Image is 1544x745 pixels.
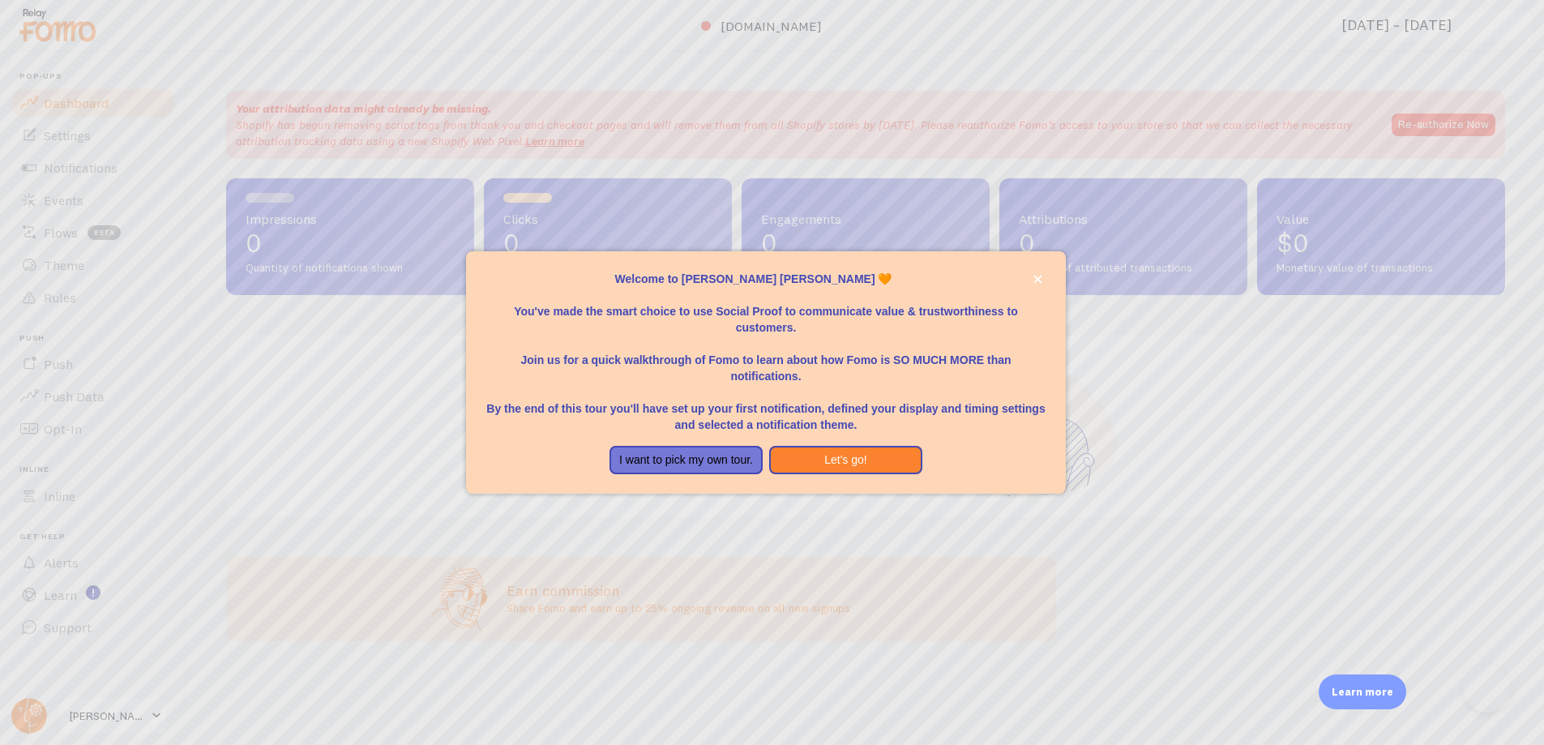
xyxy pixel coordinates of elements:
button: I want to pick my own tour. [609,446,763,475]
p: You've made the smart choice to use Social Proof to communicate value & trustworthiness to custom... [485,287,1046,336]
button: close, [1029,271,1046,288]
p: Learn more [1332,684,1393,700]
div: Learn more [1319,674,1406,709]
p: Join us for a quick walkthrough of Fomo to learn about how Fomo is SO MUCH MORE than notifications. [485,336,1046,384]
div: Welcome to Fomo, Shena Mae Yoder 🧡You&amp;#39;ve made the smart choice to use Social Proof to com... [466,251,1066,495]
button: Let's go! [769,446,922,475]
p: By the end of this tour you'll have set up your first notification, defined your display and timi... [485,384,1046,433]
p: Welcome to [PERSON_NAME] [PERSON_NAME] 🧡 [485,271,1046,287]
